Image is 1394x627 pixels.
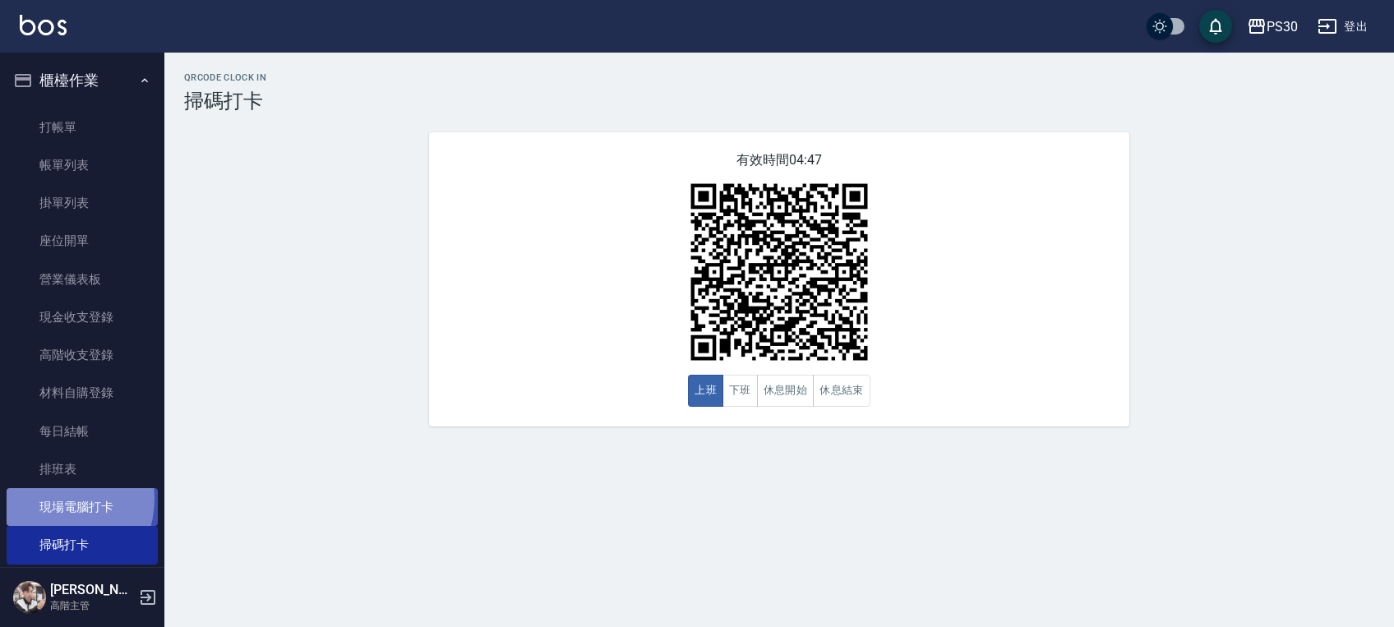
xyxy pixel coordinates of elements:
[7,526,158,564] a: 掃碼打卡
[7,184,158,222] a: 掛單列表
[7,146,158,184] a: 帳單列表
[1199,10,1232,43] button: save
[722,375,758,407] button: 下班
[7,374,158,412] a: 材料自購登錄
[7,450,158,488] a: 排班表
[7,413,158,450] a: 每日結帳
[688,375,723,407] button: 上班
[20,15,67,35] img: Logo
[184,72,1374,83] h2: QRcode Clock In
[7,59,158,102] button: 櫃檯作業
[184,90,1374,113] h3: 掃碼打卡
[757,375,815,407] button: 休息開始
[50,598,134,613] p: 高階主管
[7,222,158,260] a: 座位開單
[1267,16,1298,37] div: PS30
[7,298,158,336] a: 現金收支登錄
[813,375,870,407] button: 休息結束
[7,488,158,526] a: 現場電腦打卡
[13,581,46,614] img: Person
[1240,10,1304,44] button: PS30
[429,132,1129,426] div: 有效時間 04:47
[1311,12,1374,42] button: 登出
[7,336,158,374] a: 高階收支登錄
[7,260,158,298] a: 營業儀表板
[50,582,134,598] h5: [PERSON_NAME]
[7,108,158,146] a: 打帳單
